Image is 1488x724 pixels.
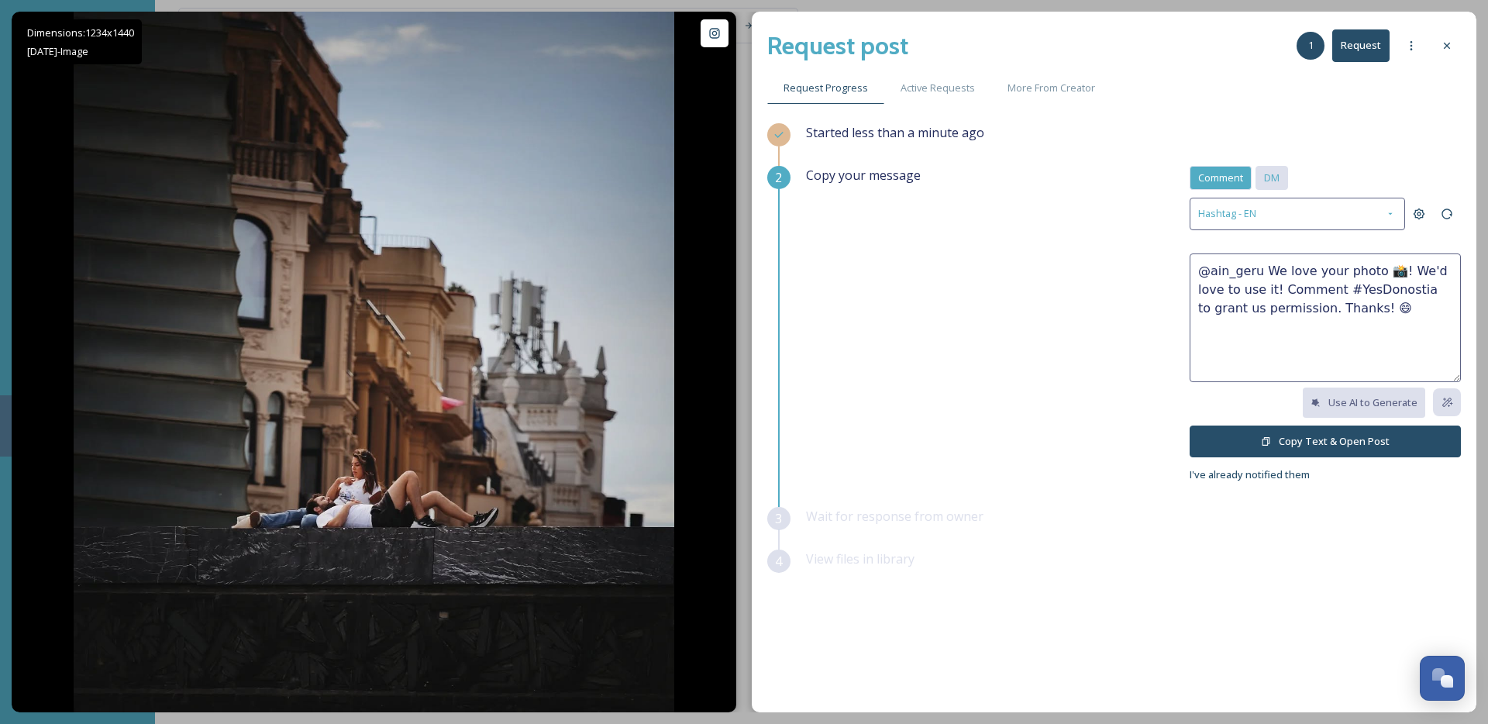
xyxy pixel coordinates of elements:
span: I've already notified them [1190,467,1310,481]
span: Dimensions: 1234 x 1440 [27,26,134,40]
button: Copy Text & Open Post [1190,426,1461,457]
button: Use AI to Generate [1303,388,1425,418]
span: 4 [775,552,782,571]
h2: Request post [767,27,908,64]
span: Started less than a minute ago [806,124,984,141]
span: 2 [775,168,782,187]
span: More From Creator [1007,81,1095,95]
span: 1 [1308,38,1314,53]
span: Request Progress [784,81,868,95]
img: #igersdonosti #igersdonostia #loves_donostia #donostiaturismo #donostiasansebastian #anonymous #a... [74,12,674,712]
span: DM [1264,171,1280,185]
span: Active Requests [901,81,975,95]
span: View files in library [806,550,914,567]
span: Hashtag - EN [1198,206,1256,221]
span: Copy your message [806,166,921,184]
span: 3 [775,509,782,528]
span: [DATE] - Image [27,44,88,58]
button: Request [1332,29,1390,61]
button: Open Chat [1420,656,1465,701]
span: Wait for response from owner [806,508,983,525]
span: Comment [1198,171,1243,185]
textarea: @ain_geru We love your photo 📸! We'd love to use it! Comment #YesDonostia to grant us permission.... [1190,253,1461,382]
